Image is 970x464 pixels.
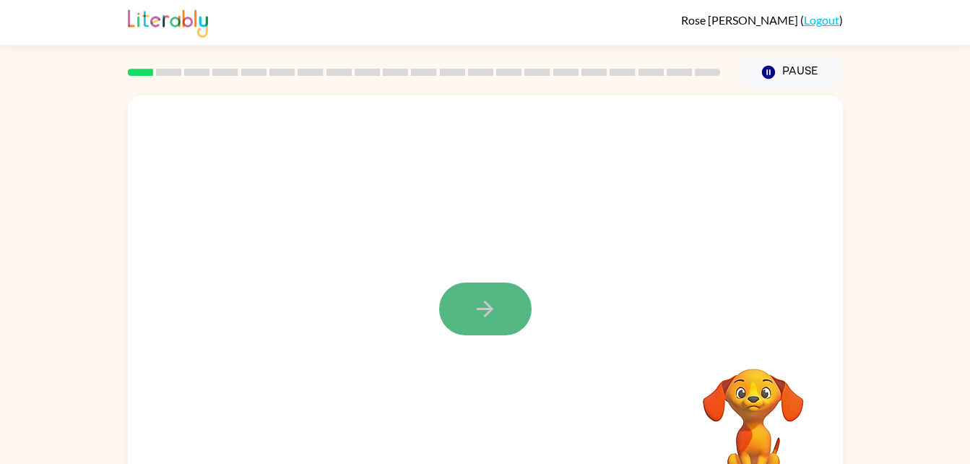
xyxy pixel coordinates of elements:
[681,13,800,27] span: Rose [PERSON_NAME]
[738,56,843,89] button: Pause
[681,13,843,27] div: ( )
[804,13,839,27] a: Logout
[128,6,208,38] img: Literably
